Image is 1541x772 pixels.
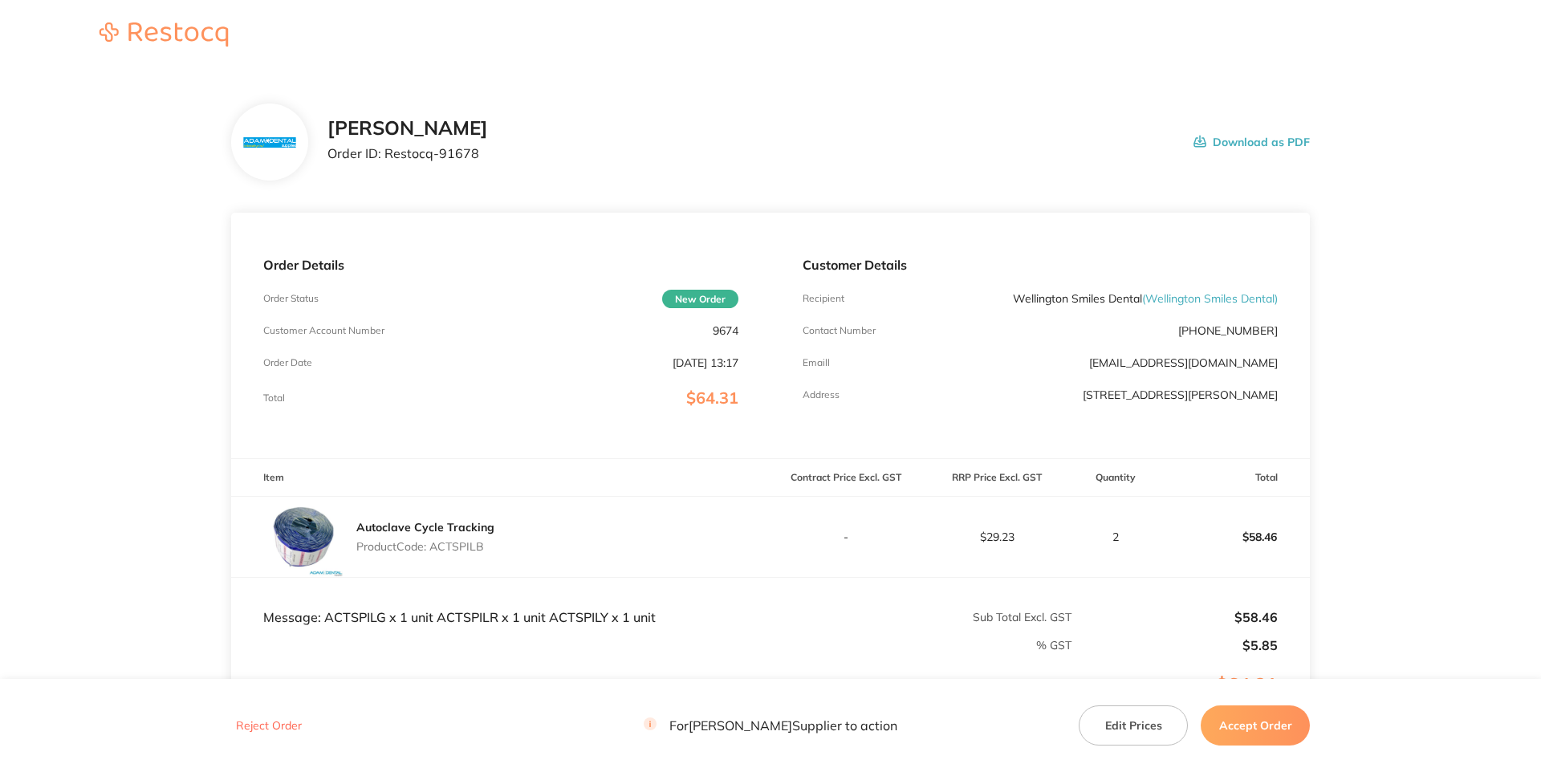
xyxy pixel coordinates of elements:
p: [STREET_ADDRESS][PERSON_NAME] [1083,388,1278,401]
td: Message: ACTSPILG x 1 unit ACTSPILR x 1 unit ACTSPILY x 1 unit [231,577,770,625]
span: ( Wellington Smiles Dental ) [1142,291,1278,306]
p: $64.31 [1073,674,1309,729]
p: 2 [1073,530,1158,543]
p: Product Code: ACTSPILB [356,540,494,553]
th: Contract Price Excl. GST [770,459,921,497]
p: Contact Number [803,325,876,336]
p: - [771,530,921,543]
th: RRP Price Excl. GST [921,459,1072,497]
img: N3hiYW42Mg [243,137,295,148]
button: Edit Prices [1079,705,1188,746]
p: 9674 [713,324,738,337]
th: Item [231,459,770,497]
p: Customer Account Number [263,325,384,336]
p: $58.46 [1160,518,1309,556]
p: Wellington Smiles Dental [1013,292,1278,305]
p: Emaill [803,357,830,368]
p: Order Date [263,357,312,368]
p: Order Status [263,293,319,304]
a: [EMAIL_ADDRESS][DOMAIN_NAME] [1089,356,1278,370]
img: Restocq logo [83,22,244,47]
span: New Order [662,290,738,308]
button: Reject Order [231,719,307,733]
p: Sub Total Excl. GST [771,611,1071,624]
p: $29.23 [922,530,1071,543]
p: % GST [232,639,1071,652]
a: Autoclave Cycle Tracking [356,520,494,534]
button: Accept Order [1201,705,1310,746]
th: Total [1159,459,1310,497]
img: dG04OTU4cw [263,497,344,577]
p: Customer Details [803,258,1278,272]
a: Restocq logo [83,22,244,49]
p: For [PERSON_NAME] Supplier to action [644,718,897,733]
p: [PHONE_NUMBER] [1178,324,1278,337]
p: Recipient [803,293,844,304]
p: [DATE] 13:17 [673,356,738,369]
p: Address [803,389,840,400]
p: Order ID: Restocq- 91678 [327,146,488,160]
h2: [PERSON_NAME] [327,117,488,140]
p: Order Details [263,258,738,272]
p: Sub Total ( 1 Items) [232,678,1071,723]
p: $58.46 [1073,610,1278,624]
button: Download as PDF [1193,117,1310,167]
th: Quantity [1072,459,1159,497]
span: $64.31 [686,388,738,408]
p: Total [263,392,285,404]
p: $5.85 [1073,638,1278,652]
